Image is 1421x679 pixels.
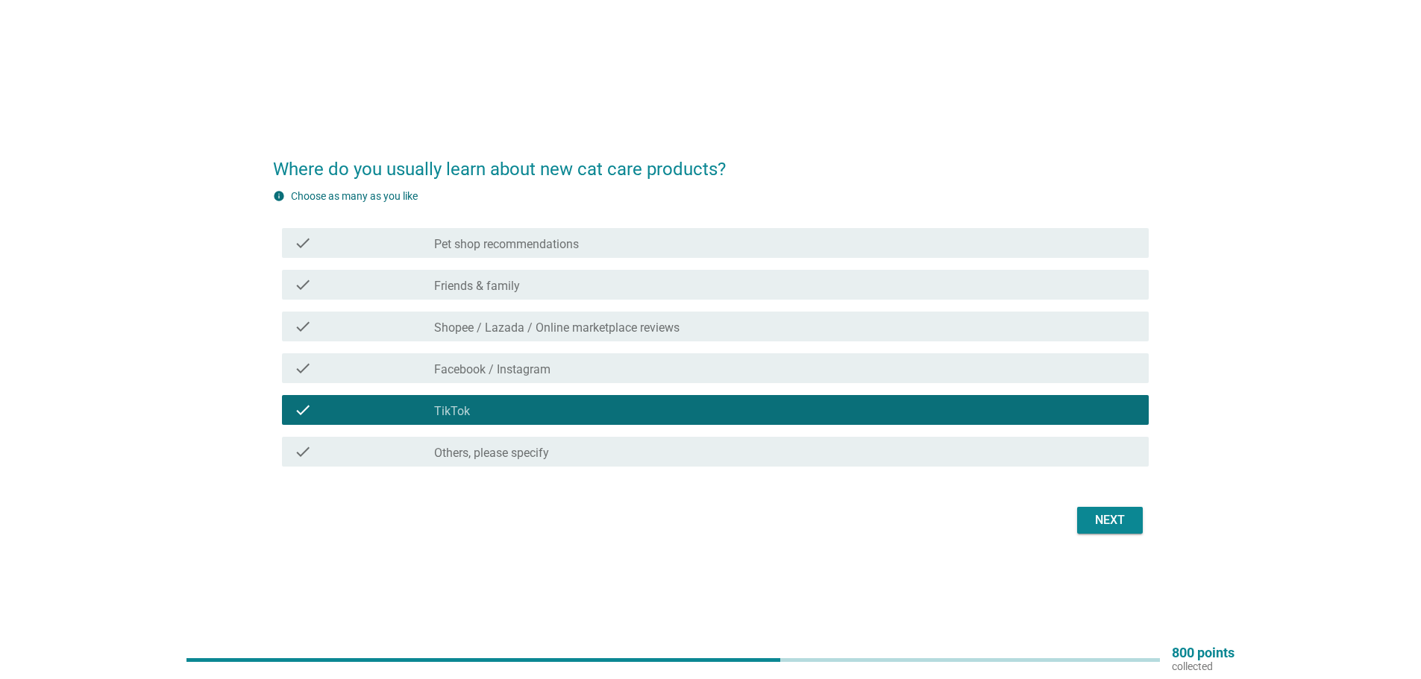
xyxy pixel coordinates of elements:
[434,237,579,252] label: Pet shop recommendations
[294,234,312,252] i: check
[1077,507,1143,534] button: Next
[291,190,418,202] label: Choose as many as you like
[273,190,285,202] i: info
[294,359,312,377] i: check
[434,362,550,377] label: Facebook / Instagram
[434,279,520,294] label: Friends & family
[434,320,680,335] label: Shopee / Lazada / Online marketplace reviews
[434,446,549,461] label: Others, please specify
[294,318,312,335] i: check
[294,276,312,294] i: check
[273,141,1149,183] h2: Where do you usually learn about new cat care products?
[294,401,312,419] i: check
[1089,511,1131,529] div: Next
[294,443,312,461] i: check
[1172,660,1235,673] p: collected
[1172,646,1235,660] p: 800 points
[434,404,470,419] label: TikTok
